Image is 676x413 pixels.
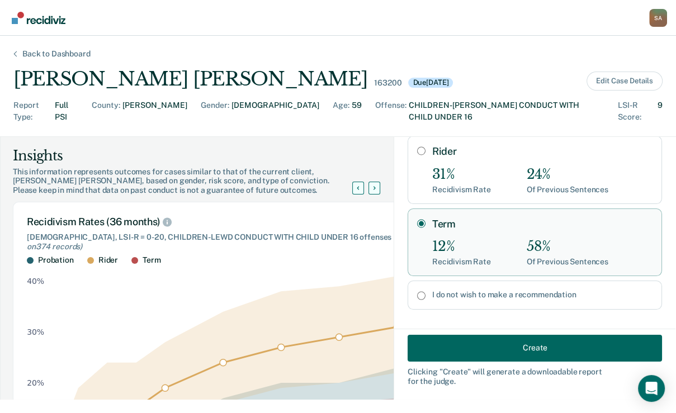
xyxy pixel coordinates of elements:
label: Term [432,218,653,230]
div: 24% [527,167,608,183]
div: Insights [13,147,366,165]
text: 40% [27,277,44,286]
div: Term [143,255,160,265]
text: 30% [27,327,44,336]
div: [DEMOGRAPHIC_DATA], LSI-R = 0-20, CHILDREN-LEWD CONDUCT WITH CHILD UNDER 16 offenses [27,232,420,251]
div: 58% [527,239,608,255]
div: Back to Dashboard [9,49,104,59]
button: Edit Case Details [587,72,663,91]
label: Rider [432,145,653,158]
div: Open Intercom Messenger [638,375,665,402]
div: Recidivism Rate [432,185,491,194]
div: 9 [658,99,663,123]
div: Gender : [201,99,229,123]
text: 20% [27,378,44,387]
div: S A [649,9,667,27]
div: Age : [333,99,349,123]
div: This information represents outcomes for cases similar to that of the current client, [PERSON_NAM... [13,167,366,195]
div: [PERSON_NAME] [PERSON_NAME] [13,68,367,91]
div: 12% [432,239,491,255]
div: Recidivism Rates (36 months) [27,216,420,228]
div: Of Previous Sentences [527,185,608,194]
div: LSI-R Score : [618,99,655,123]
div: [PERSON_NAME] [122,99,187,123]
div: 59 [352,99,362,123]
div: [DEMOGRAPHIC_DATA] [231,99,319,123]
span: (Based on 374 records ) [27,232,417,251]
img: Recidiviz [12,12,65,24]
div: Clicking " Create " will generate a downloadable report for the judge. [408,367,662,386]
div: CHILDREN-[PERSON_NAME] CONDUCT WITH CHILD UNDER 16 [409,99,604,123]
div: County : [92,99,120,123]
div: Recidivism Rate [432,257,491,267]
div: Report Type : [13,99,53,123]
button: Create [408,334,662,361]
div: 163200 [374,78,401,88]
div: Probation [38,255,74,265]
button: Profile dropdown button [649,9,667,27]
div: Offense : [375,99,406,123]
div: Due [DATE] [408,78,453,88]
div: Full PSI [55,99,78,123]
div: Rider [98,255,118,265]
div: Of Previous Sentences [527,257,608,267]
label: I do not wish to make a recommendation [432,290,653,300]
div: 31% [432,167,491,183]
